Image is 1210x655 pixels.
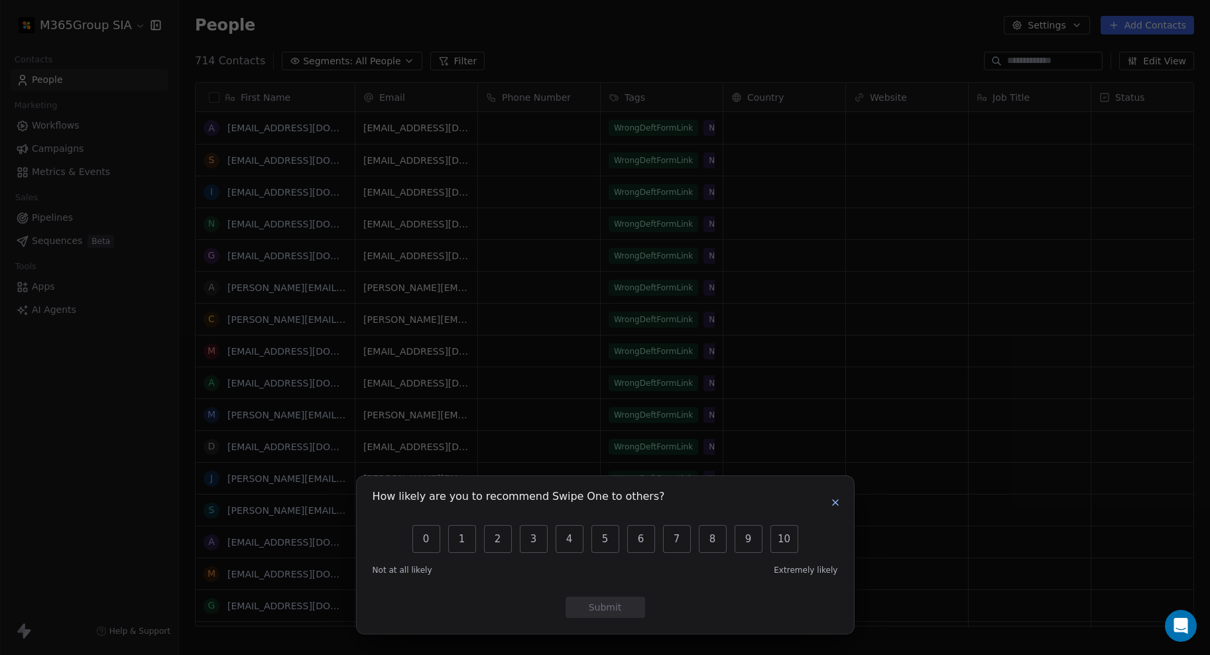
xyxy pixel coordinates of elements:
span: Not at all likely [373,565,432,575]
button: 5 [591,525,619,553]
h1: How likely are you to recommend Swipe One to others? [373,492,665,505]
button: 2 [484,525,512,553]
button: 8 [699,525,727,553]
button: Submit [566,597,645,618]
span: Extremely likely [774,565,837,575]
button: 4 [556,525,583,553]
button: 1 [448,525,476,553]
button: 10 [770,525,798,553]
button: 0 [412,525,440,553]
button: 6 [627,525,655,553]
button: 3 [520,525,548,553]
button: 7 [663,525,691,553]
button: 9 [735,525,762,553]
